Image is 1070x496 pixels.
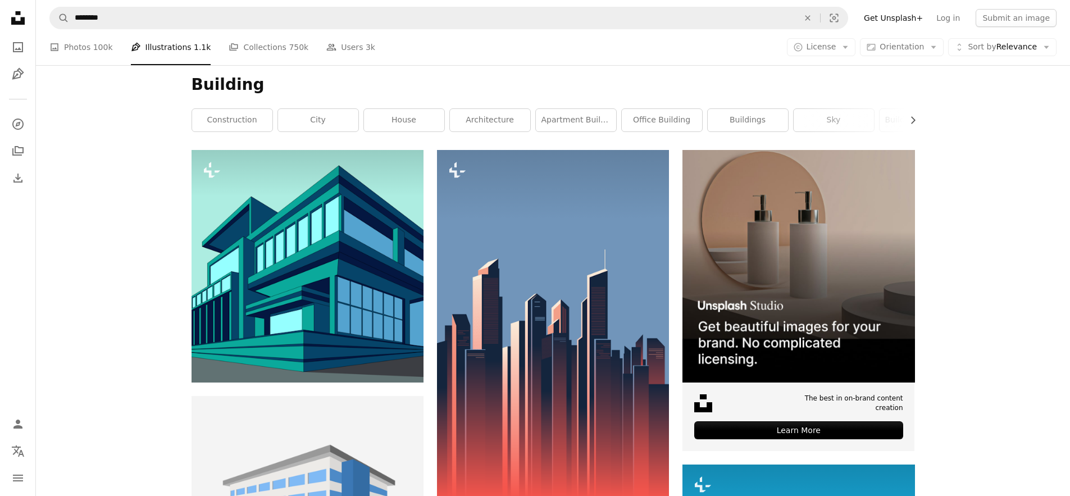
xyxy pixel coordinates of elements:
a: Photos [7,36,29,58]
a: Explore [7,113,29,135]
button: Clear [795,7,820,29]
a: city [278,109,358,131]
a: sky [794,109,874,131]
button: Language [7,440,29,462]
button: Visual search [821,7,848,29]
a: building construction [880,109,960,131]
a: Download History [7,167,29,189]
img: A large building with a lot of windows on top of it [192,150,424,382]
a: Collections [7,140,29,162]
a: A large building with a lot of windows on top of it [192,261,424,271]
a: construction [192,109,272,131]
a: Illustrations [7,63,29,85]
a: Collections 750k [229,29,308,65]
form: Find visuals sitewide [49,7,848,29]
span: The best in on-brand content creation [775,394,903,413]
a: apartment building [536,109,616,131]
a: The best in on-brand content creationLearn More [682,150,914,451]
button: Submit an image [976,9,1057,27]
a: house [364,109,444,131]
span: 750k [289,41,308,53]
a: Get Unsplash+ [857,9,930,27]
a: Cityscape in red, blue, and grey. [437,319,669,329]
a: Log in [930,9,967,27]
span: Orientation [880,42,924,51]
a: Photos 100k [49,29,113,65]
a: Home — Unsplash [7,7,29,31]
a: office building [622,109,702,131]
span: 3k [366,41,375,53]
a: architecture [450,109,530,131]
h1: Building [192,75,915,95]
a: buildings [708,109,788,131]
button: License [787,38,856,56]
button: Sort byRelevance [948,38,1057,56]
button: Search Unsplash [50,7,69,29]
button: Menu [7,467,29,489]
img: file-1631678316303-ed18b8b5cb9cimage [694,394,712,412]
span: 100k [93,41,113,53]
img: file-1715714113747-b8b0561c490eimage [682,150,914,382]
span: License [807,42,836,51]
span: Relevance [968,42,1037,53]
button: Orientation [860,38,944,56]
span: Sort by [968,42,996,51]
a: Log in / Sign up [7,413,29,435]
button: scroll list to the right [903,109,915,131]
a: Users 3k [326,29,375,65]
div: Learn More [694,421,903,439]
